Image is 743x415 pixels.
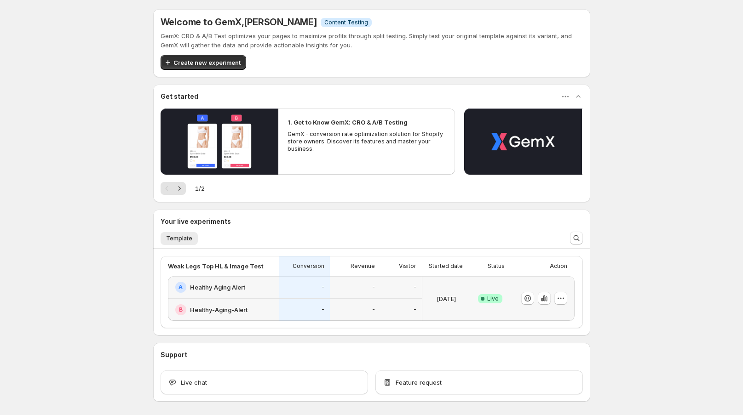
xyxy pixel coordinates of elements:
[161,55,246,70] button: Create new experiment
[242,17,317,28] span: , [PERSON_NAME]
[570,232,583,244] button: Search and filter results
[195,184,205,193] span: 1 / 2
[181,378,207,387] span: Live chat
[324,19,368,26] span: Content Testing
[293,262,324,270] p: Conversion
[437,294,456,303] p: [DATE]
[161,92,198,101] h3: Get started
[190,305,248,314] h2: Healthy-Aging-Alert
[351,262,375,270] p: Revenue
[161,108,278,175] button: Play video
[414,284,416,291] p: -
[161,350,187,359] h3: Support
[173,182,186,195] button: Next
[179,284,183,291] h2: A
[372,284,375,291] p: -
[190,283,245,292] h2: Healthy Aging Alert
[396,378,442,387] span: Feature request
[322,284,324,291] p: -
[288,118,408,127] h2: 1. Get to Know GemX: CRO & A/B Testing
[372,306,375,313] p: -
[322,306,324,313] p: -
[166,235,192,242] span: Template
[399,262,416,270] p: Visitor
[161,217,231,226] h3: Your live experiments
[414,306,416,313] p: -
[161,31,583,50] p: GemX: CRO & A/B Test optimizes your pages to maximize profits through split testing. Simply test ...
[179,306,183,313] h2: B
[487,295,499,302] span: Live
[488,262,505,270] p: Status
[161,17,317,28] h5: Welcome to GemX
[429,262,463,270] p: Started date
[173,58,241,67] span: Create new experiment
[168,262,264,271] p: Weak Legs Top HL & Image Test
[550,262,567,270] p: Action
[288,131,446,153] p: GemX - conversion rate optimization solution for Shopify store owners. Discover its features and ...
[464,108,582,175] button: Play video
[161,182,186,195] nav: Pagination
